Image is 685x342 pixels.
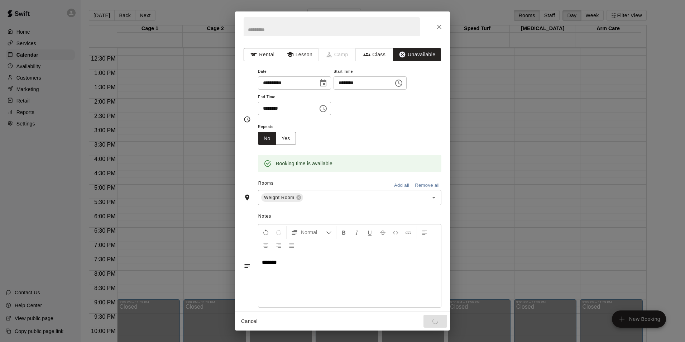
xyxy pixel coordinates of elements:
[276,157,332,170] div: Booking time is available
[433,20,446,33] button: Close
[429,193,439,203] button: Open
[351,226,363,239] button: Format Italics
[258,122,302,132] span: Repeats
[258,67,331,77] span: Date
[286,239,298,252] button: Justify Align
[316,101,330,116] button: Choose time, selected time is 3:00 PM
[260,239,272,252] button: Center Align
[258,132,296,145] div: outlined button group
[318,48,356,61] span: Camps can only be created in the Services page
[418,226,431,239] button: Left Align
[244,48,281,61] button: Rental
[377,226,389,239] button: Format Strikethrough
[260,226,272,239] button: Undo
[273,239,285,252] button: Right Align
[334,67,407,77] span: Start Time
[413,180,441,191] button: Remove all
[258,211,441,222] span: Notes
[261,194,297,201] span: Weight Room
[392,76,406,90] button: Choose time, selected time is 2:00 PM
[258,181,274,186] span: Rooms
[356,48,393,61] button: Class
[402,226,415,239] button: Insert Link
[258,132,276,145] button: No
[244,262,251,270] svg: Notes
[261,193,303,202] div: Weight Room
[281,48,318,61] button: Lesson
[238,315,261,328] button: Cancel
[389,226,402,239] button: Insert Code
[288,226,335,239] button: Formatting Options
[244,194,251,201] svg: Rooms
[338,226,350,239] button: Format Bold
[276,132,296,145] button: Yes
[301,229,326,236] span: Normal
[390,180,413,191] button: Add all
[364,226,376,239] button: Format Underline
[244,116,251,123] svg: Timing
[316,76,330,90] button: Choose date, selected date is Sep 15, 2025
[273,226,285,239] button: Redo
[258,92,331,102] span: End Time
[393,48,441,61] button: Unavailable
